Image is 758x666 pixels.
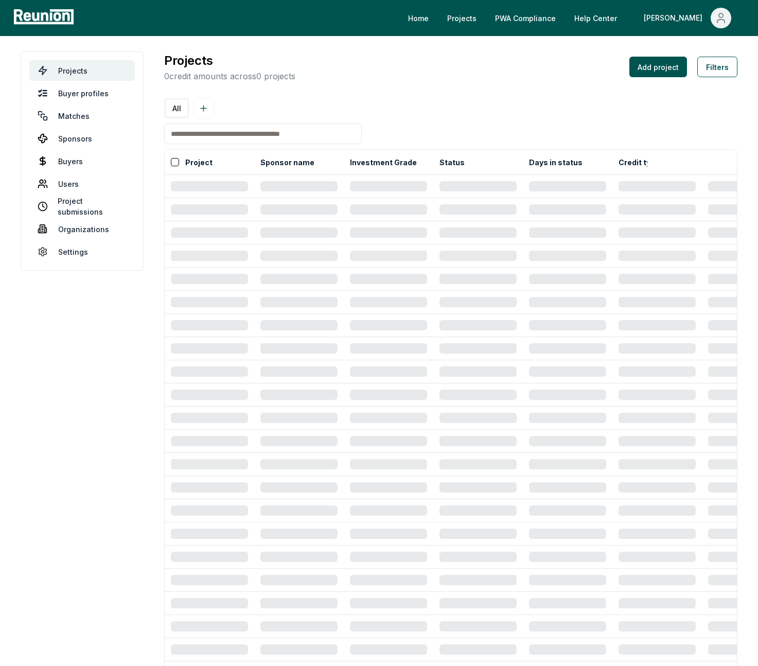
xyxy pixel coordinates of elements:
a: Matches [29,106,135,126]
div: [PERSON_NAME] [644,8,707,28]
a: Home [400,8,437,28]
button: Filters [697,57,737,77]
button: Days in status [527,152,585,172]
nav: Main [400,8,748,28]
a: Users [29,173,135,194]
a: Project submissions [29,196,135,217]
a: Buyers [29,151,135,171]
a: PWA Compliance [487,8,564,28]
h3: Projects [164,51,295,70]
a: Projects [439,8,485,28]
button: Investment Grade [348,152,419,172]
p: 0 credit amounts across 0 projects [164,70,295,82]
button: Sponsor name [258,152,316,172]
button: Add project [629,57,687,77]
a: Projects [29,60,135,81]
button: Project [183,152,215,172]
a: Settings [29,241,135,262]
a: Sponsors [29,128,135,149]
a: Help Center [566,8,625,28]
button: All [166,100,187,117]
a: Buyer profiles [29,83,135,103]
a: Organizations [29,219,135,239]
button: [PERSON_NAME] [636,8,739,28]
button: Status [437,152,467,172]
button: Credit type [616,152,662,172]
